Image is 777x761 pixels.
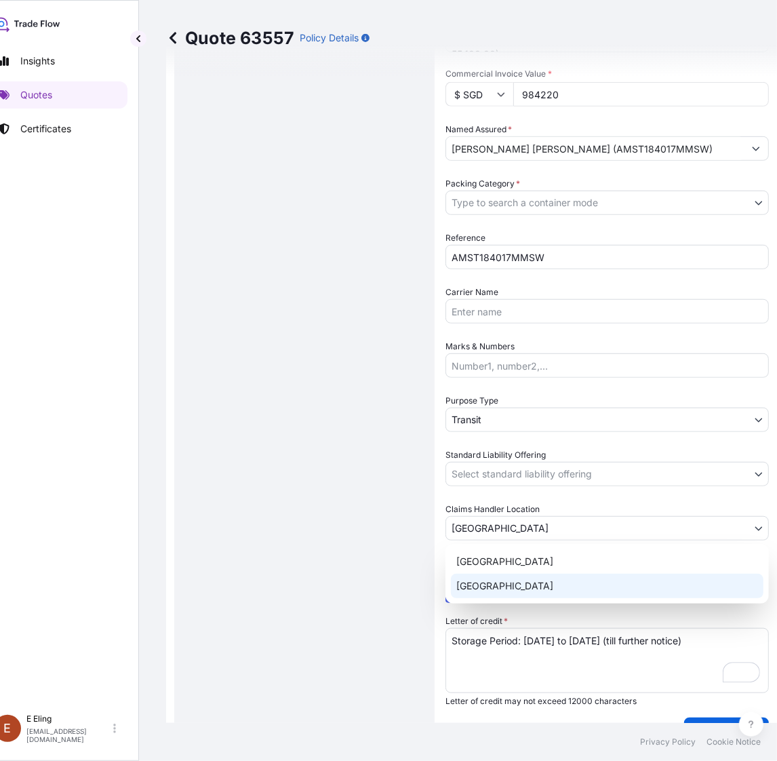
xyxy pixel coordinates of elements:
[26,714,111,724] p: E Eling
[445,516,769,541] button: [GEOGRAPHIC_DATA]
[166,27,294,49] p: Quote 63557
[445,696,769,707] p: Letter of credit may not exceed 12000 characters
[20,54,55,68] p: Insights
[452,196,598,210] span: Type to search a container mode
[452,522,549,535] span: [GEOGRAPHIC_DATA]
[445,177,520,191] span: Packing Category
[445,191,769,215] button: Type to search a container mode
[706,737,761,747] a: Cookie Notice
[445,286,498,299] label: Carrier Name
[445,394,498,408] span: Purpose Type
[445,503,540,516] span: Claims Handler Location
[445,245,769,269] input: Your internal reference
[640,737,696,747] a: Privacy Policy
[452,467,592,481] span: Select standard liability offering
[445,614,508,628] label: Letter of credit
[445,231,485,245] label: Reference
[446,136,744,161] input: Full name
[20,88,52,102] p: Quotes
[445,299,769,324] input: Enter name
[445,123,512,136] label: Named Assured
[452,413,481,427] span: Transit
[300,31,359,45] p: Policy Details
[4,722,12,735] span: E
[513,82,769,106] input: Type amount
[445,408,769,432] button: Transit
[26,727,111,743] p: [EMAIL_ADDRESS][DOMAIN_NAME]
[445,462,769,486] button: Select standard liability offering
[445,448,546,462] span: Standard Liability Offering
[451,549,763,574] div: [GEOGRAPHIC_DATA]
[445,628,769,693] textarea: To enrich screen reader interactions, please activate Accessibility in Grammarly extension settings
[684,718,769,745] button: Save Changes
[20,122,71,136] p: Certificates
[445,353,769,378] input: Number1, number2,...
[744,136,768,161] button: Show suggestions
[451,574,763,598] div: [GEOGRAPHIC_DATA]
[591,718,684,745] button: Cancel Changes
[445,340,515,353] label: Marks & Numbers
